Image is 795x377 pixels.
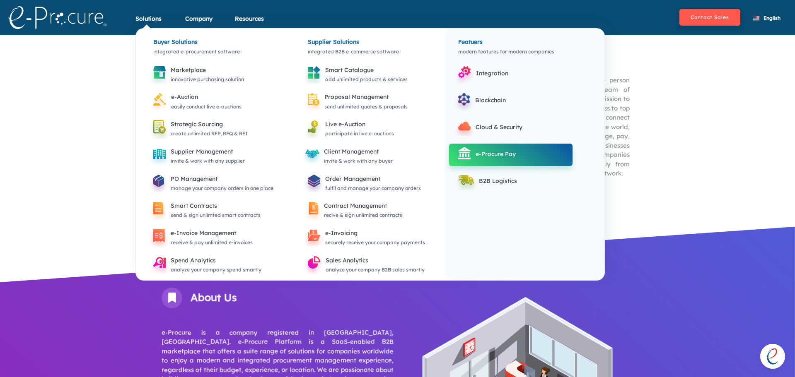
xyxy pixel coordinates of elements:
div: analyze your company B2B sales smartly [326,265,425,274]
div: create unlimited RFP, RFQ & RFI [171,129,248,138]
span: English [764,15,781,21]
div: Contract Management [324,201,402,211]
div: Live e-Auction [325,119,394,129]
a: Live e-Auctionparticipate in live e-auctions [299,123,400,130]
div: Cloud & Security [476,122,566,132]
div: Order Management [325,174,421,184]
div: e-Invoice Management [171,228,253,238]
a: Supplier Solutionsintegrated B2B e-commerce software [299,29,437,65]
a: Strategic Sourcingcreate unlimited RFP, RFQ & RFI [144,123,254,130]
div: Spend Analytics [171,255,261,265]
div: Marketplace [171,65,244,75]
div: Smart Catalogue [325,65,408,75]
a: Smart Contractssend & sign unlimted smart contracts [144,205,267,211]
div: integrated e-procurement software [144,38,282,65]
div: e-Auction [171,92,242,102]
div: Blockchain [475,95,566,105]
a: Smart Catalogueadd unlimited products & services [299,69,414,75]
div: Sales Analytics [326,255,425,265]
a: e-Invoicingsecurely receive your company payments [299,232,431,238]
div: Company [185,14,213,33]
div: receive & pay unlimited e-invoices [171,238,253,247]
div: Open chat [760,344,785,369]
div: Featuers [449,29,600,43]
a: PO Managementmanage your company orders in one place [144,178,280,184]
a: Spend Analyticsanalyze your company spend smartly [144,259,268,266]
div: Solutions [135,14,162,33]
a: Contract Managementrecive & sign unlimited contracts [299,205,408,211]
div: send & sign unlimted smart contracts [171,211,261,220]
a: Cloud & Security [449,123,573,129]
div: Strategic Sourcing [171,119,248,129]
div: manage your company orders in one place [171,184,273,193]
a: Client Managementinvite & work with any buyer [299,151,399,157]
a: Marketplaceinnovative purchasing solution [144,69,250,75]
div: invite & work with any supplier [171,156,245,166]
div: participate in live e-auctions [325,129,394,138]
div: analyze your company spend smartly [171,265,261,274]
div: Resources [235,14,264,33]
div: send unlimited quotes & proposals [324,102,408,111]
div: securely receive your company payments [325,238,425,247]
a: Blockchain [449,96,572,102]
div: easily conduct live e-auctions [171,102,242,111]
a: Integration [449,69,573,75]
img: logo [8,6,106,29]
div: Smart Contracts [171,201,261,211]
button: Contact Sales [679,9,740,26]
a: Proposal Managementsend unlimited quotes & proposals [299,96,414,102]
a: e-Invoice Managementreceive & pay unlimited e-invoices [144,232,259,238]
div: Integration [476,68,567,78]
div: Client Management [324,146,393,156]
div: B2B Logistics [479,176,570,186]
div: invite & work with any buyer [324,156,393,166]
div: Buyer Solutions [144,29,282,43]
div: innovative purchasing solution [171,75,244,84]
a: Sales Analyticsanalyze your company B2B sales smartly [299,259,431,266]
div: fulfil and manage your company orders [325,184,421,193]
a: Order Managementfulfil and manage your company orders [299,178,427,184]
a: B2B Logistics [449,177,576,183]
div: Supplier Management [171,146,245,156]
a: Supplier Managementinvite & work with any supplier [144,151,251,157]
div: Proposal Management [324,92,408,102]
div: recive & sign unlimited contracts [324,211,402,220]
div: e-Invoicing [325,228,425,238]
div: Supplier Solutions [299,29,437,43]
div: PO Management [171,174,273,184]
div: e-Procure Pay [476,149,566,159]
a: Buyer Solutionsintegrated e-procurement software [144,29,282,65]
div: modern features for modern companies [449,38,600,65]
a: e-Auctioneasily conduct live e-auctions [144,96,248,102]
label: About Us [191,290,237,305]
div: add unlimited products & services [325,75,408,84]
div: integrated B2B e-commerce software [299,38,437,65]
a: e-Procure Pay [449,144,573,166]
